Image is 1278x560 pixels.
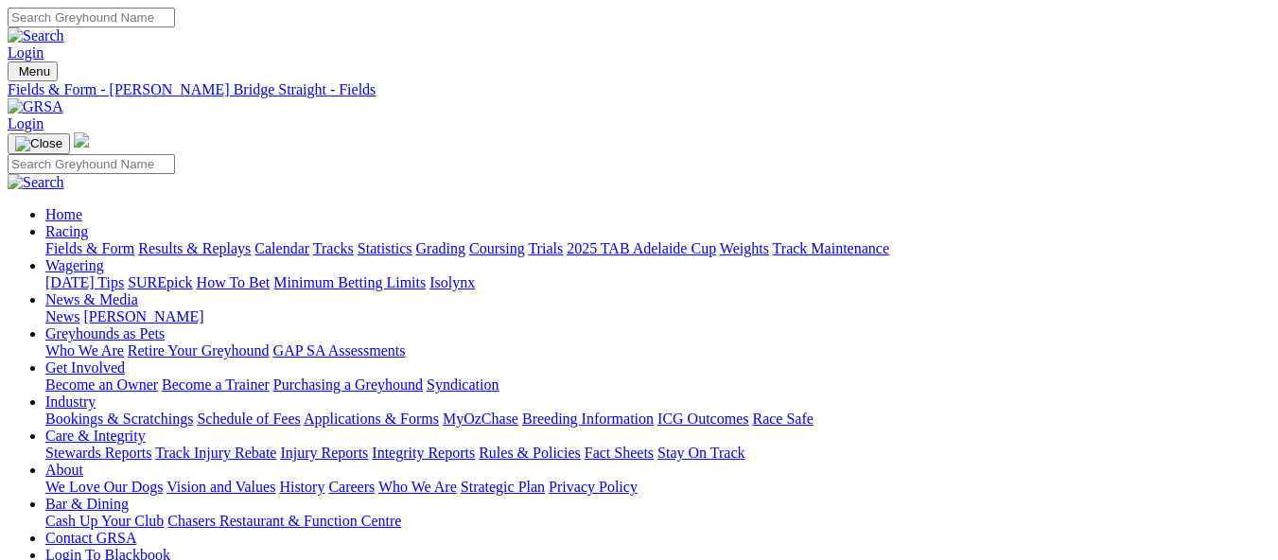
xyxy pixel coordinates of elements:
div: Get Involved [45,376,1270,394]
input: Search [8,8,175,27]
a: MyOzChase [443,411,518,427]
a: Calendar [254,240,309,256]
a: How To Bet [197,274,271,290]
a: Login [8,115,44,131]
a: Race Safe [752,411,813,427]
a: Stewards Reports [45,445,151,461]
a: 2025 TAB Adelaide Cup [567,240,716,256]
img: Close [15,136,62,151]
a: Schedule of Fees [197,411,300,427]
button: Toggle navigation [8,133,70,154]
a: History [279,479,324,495]
a: Grading [416,240,465,256]
a: Vision and Values [166,479,275,495]
a: Rules & Policies [479,445,581,461]
span: Menu [19,64,50,79]
a: Get Involved [45,359,125,376]
a: Injury Reports [280,445,368,461]
a: News [45,308,79,324]
a: Bookings & Scratchings [45,411,193,427]
a: Stay On Track [657,445,744,461]
a: Tracks [313,240,354,256]
a: Bar & Dining [45,496,129,512]
a: Industry [45,394,96,410]
a: Become a Trainer [162,376,270,393]
a: Cash Up Your Club [45,513,164,529]
div: News & Media [45,308,1270,325]
a: Results & Replays [138,240,251,256]
button: Toggle navigation [8,61,58,81]
div: Wagering [45,274,1270,291]
a: Weights [720,240,769,256]
a: ICG Outcomes [657,411,748,427]
a: [DATE] Tips [45,274,124,290]
a: Applications & Forms [304,411,439,427]
a: Track Maintenance [773,240,889,256]
a: Fields & Form [45,240,134,256]
a: Coursing [469,240,525,256]
a: Fact Sheets [585,445,654,461]
img: Search [8,174,64,191]
a: Fields & Form - [PERSON_NAME] Bridge Straight - Fields [8,81,1270,98]
div: Racing [45,240,1270,257]
a: Home [45,206,82,222]
a: Isolynx [429,274,475,290]
a: Wagering [45,257,104,273]
a: Breeding Information [522,411,654,427]
a: Who We Are [378,479,457,495]
a: SUREpick [128,274,192,290]
div: Greyhounds as Pets [45,342,1270,359]
a: Care & Integrity [45,428,146,444]
a: GAP SA Assessments [273,342,406,359]
a: Become an Owner [45,376,158,393]
a: Racing [45,223,88,239]
a: [PERSON_NAME] [83,308,203,324]
a: Minimum Betting Limits [273,274,426,290]
div: About [45,479,1270,496]
a: Greyhounds as Pets [45,325,165,341]
a: Purchasing a Greyhound [273,376,423,393]
img: Search [8,27,64,44]
a: Strategic Plan [461,479,545,495]
img: logo-grsa-white.png [74,132,89,148]
a: Syndication [427,376,499,393]
a: Track Injury Rebate [155,445,276,461]
a: Careers [328,479,375,495]
div: Bar & Dining [45,513,1270,530]
a: News & Media [45,291,138,307]
a: Chasers Restaurant & Function Centre [167,513,401,529]
a: Trials [528,240,563,256]
input: Search [8,154,175,174]
div: Care & Integrity [45,445,1270,462]
a: Statistics [358,240,412,256]
a: About [45,462,83,478]
a: Who We Are [45,342,124,359]
img: GRSA [8,98,63,115]
a: Privacy Policy [549,479,638,495]
a: Contact GRSA [45,530,136,546]
a: Integrity Reports [372,445,475,461]
div: Industry [45,411,1270,428]
a: We Love Our Dogs [45,479,163,495]
a: Retire Your Greyhound [128,342,270,359]
a: Login [8,44,44,61]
